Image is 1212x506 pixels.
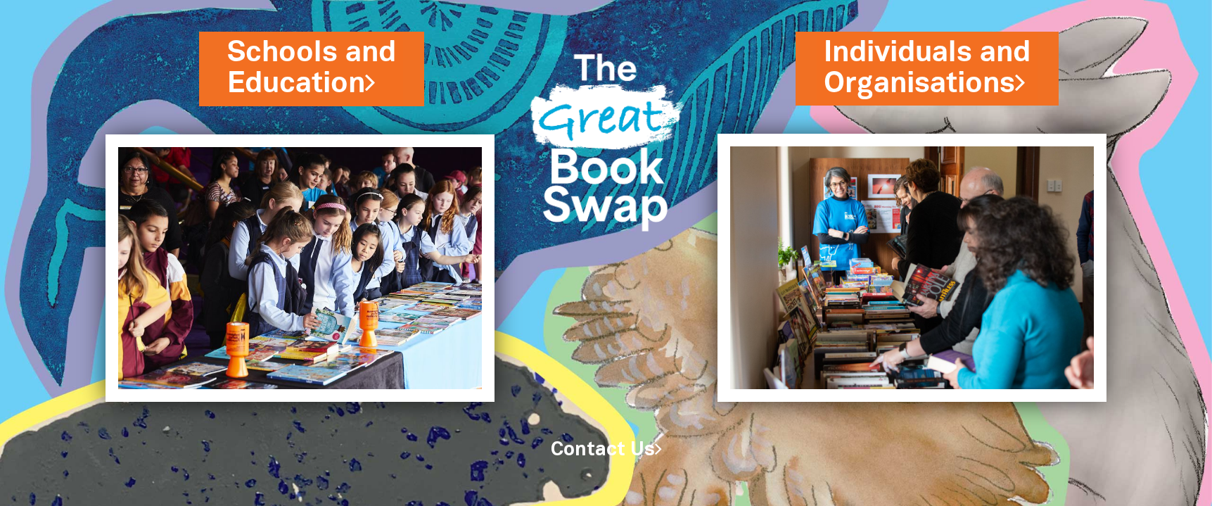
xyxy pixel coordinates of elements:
img: Individuals and Organisations [717,134,1106,402]
img: Schools and Education [106,134,495,402]
a: Schools andEducation [227,33,396,103]
a: Individuals andOrganisations [824,33,1031,103]
img: Great Bookswap logo [516,17,696,257]
a: Contact Us [551,441,662,459]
